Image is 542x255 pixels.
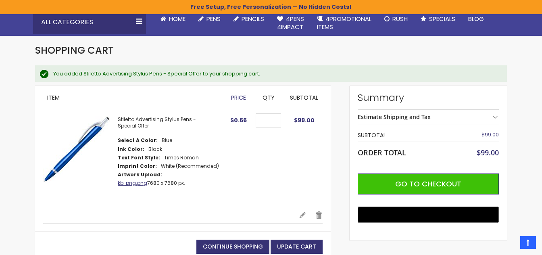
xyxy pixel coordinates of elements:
dt: Text Font Style [118,155,160,161]
a: Specials [414,10,462,28]
a: Pens [192,10,227,28]
span: Subtotal [290,94,318,102]
a: Continue Shopping [196,240,269,254]
span: Blog [468,15,484,23]
strong: Estimate Shipping and Tax [358,113,431,121]
button: Go to Checkout [358,173,499,194]
dt: Artwork Upload [118,171,162,178]
span: Rush [392,15,408,23]
dd: White (Recommended) [161,163,219,169]
span: $99.00 [482,131,499,138]
dt: Select A Color [118,137,158,144]
div: All Categories [33,10,146,34]
a: Home [154,10,192,28]
span: Continue Shopping [203,242,263,251]
dt: Ink Color [118,146,144,153]
a: Rush [378,10,414,28]
a: Pencils [227,10,271,28]
span: Item [47,94,60,102]
span: $99.00 [477,148,499,157]
dd: Black [148,146,162,153]
img: Stiletto Advertising Stylus Pens-Blue [43,116,110,183]
span: Price [231,94,246,102]
span: 4PROMOTIONAL ITEMS [317,15,371,31]
span: 4Pens 4impact [277,15,304,31]
span: Specials [429,15,455,23]
a: Stiletto Advertising Stylus Pens-Blue [43,116,118,203]
dt: Imprint Color [118,163,157,169]
dd: 7680 x 7680 px. [118,180,185,186]
dd: Blue [162,137,172,144]
button: Update Cart [271,240,323,254]
span: Home [169,15,186,23]
a: 4PROMOTIONALITEMS [311,10,378,36]
span: $99.00 [294,116,315,124]
strong: Order Total [358,146,406,157]
dd: Times Roman [164,155,199,161]
a: 4Pens4impact [271,10,311,36]
th: Subtotal [358,129,456,142]
a: Stiletto Advertising Stylus Pens - Special Offer [118,116,196,129]
span: Go to Checkout [395,179,461,189]
span: Pencils [242,15,264,23]
span: Shopping Cart [35,44,114,57]
div: You added Stiletto Advertising Stylus Pens - Special Offer to your shopping cart. [53,70,499,77]
span: Qty [263,94,275,102]
span: $0.66 [230,116,247,124]
a: kbi png.png [118,180,147,186]
span: Update Cart [277,242,316,251]
a: Top [520,236,536,249]
button: Buy with GPay [358,207,499,223]
span: Pens [206,15,221,23]
a: Blog [462,10,490,28]
strong: Summary [358,91,499,104]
